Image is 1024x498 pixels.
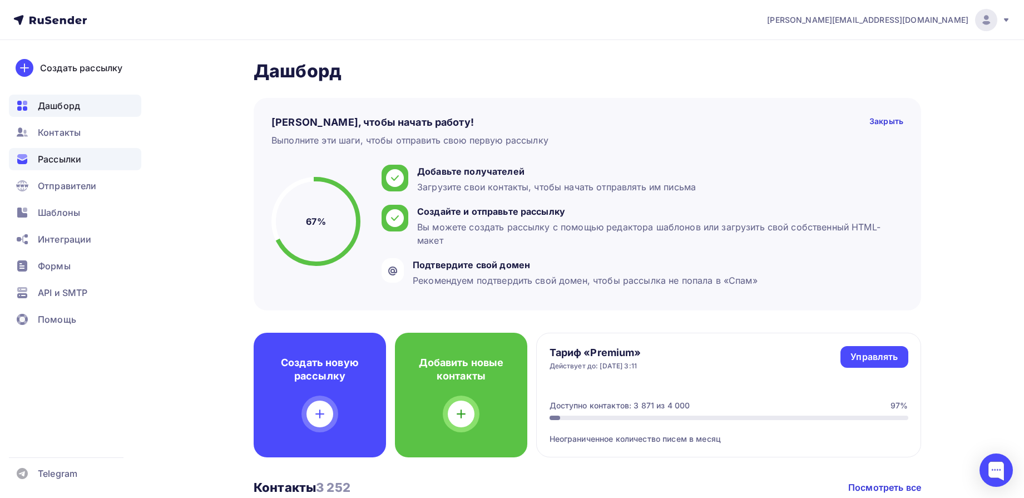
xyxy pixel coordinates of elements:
a: Контакты [9,121,141,144]
h3: Контакты [254,480,350,495]
span: Формы [38,259,71,273]
a: Формы [9,255,141,277]
h5: 67% [306,215,325,228]
div: Загрузите свои контакты, чтобы начать отправлять им письма [417,180,696,194]
div: Создать рассылку [40,61,122,75]
a: Дашборд [9,95,141,117]
h4: Тариф «Premium» [550,346,641,359]
a: Посмотреть все [848,481,921,494]
div: Неограниченное количество писем в месяц [550,420,908,445]
div: Доступно контактов: 3 871 из 4 000 [550,400,690,411]
div: Рекомендуем подтвердить свой домен, чтобы рассылка не попала в «Спам» [413,274,758,287]
a: [PERSON_NAME][EMAIL_ADDRESS][DOMAIN_NAME] [767,9,1011,31]
span: Рассылки [38,152,81,166]
span: Шаблоны [38,206,80,219]
div: Добавьте получателей [417,165,696,178]
h4: [PERSON_NAME], чтобы начать работу! [271,116,474,129]
h4: Добавить новые контакты [413,356,509,383]
span: Дашборд [38,99,80,112]
span: Контакты [38,126,81,139]
div: Управлять [850,351,898,363]
h2: Дашборд [254,60,921,82]
span: Telegram [38,467,77,480]
div: 97% [891,400,908,411]
span: [PERSON_NAME][EMAIL_ADDRESS][DOMAIN_NAME] [767,14,968,26]
a: Шаблоны [9,201,141,224]
span: Помощь [38,313,76,326]
h4: Создать новую рассылку [271,356,368,383]
a: Рассылки [9,148,141,170]
div: Вы можете создать рассылку с помощью редактора шаблонов или загрузить свой собственный HTML-макет [417,220,898,247]
a: Отправители [9,175,141,197]
span: API и SMTP [38,286,87,299]
div: Действует до: [DATE] 3:11 [550,362,641,371]
span: 3 252 [316,480,350,495]
div: Закрыть [869,116,903,129]
div: Выполните эти шаги, чтобы отправить свою первую рассылку [271,134,548,147]
span: Отправители [38,179,97,193]
div: Подтвердите свой домен [413,258,758,272]
span: Интеграции [38,233,91,246]
div: Создайте и отправьте рассылку [417,205,898,218]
